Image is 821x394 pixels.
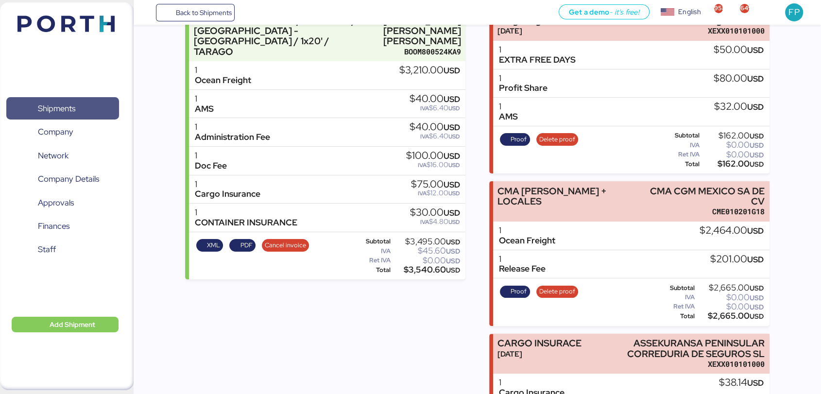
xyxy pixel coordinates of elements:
span: USD [750,141,764,150]
div: Ocean Freight [499,236,555,246]
span: USD [747,254,764,265]
div: 1 [195,122,270,132]
span: USD [443,122,460,133]
div: Total [659,161,700,168]
div: Subtotal [659,285,695,291]
span: USD [445,247,460,256]
div: Profit Share [499,83,547,93]
div: IVA [355,248,391,255]
a: Back to Shipments [156,4,235,21]
span: USD [750,312,764,321]
span: USD [747,73,764,84]
div: BORGO - MARIANELLI / PO: 10007 / [GEOGRAPHIC_DATA] - [GEOGRAPHIC_DATA] / 1x20' / TARAGO [194,16,365,57]
span: USD [448,161,460,169]
div: $40.00 [409,94,460,104]
div: $0.00 [393,257,460,264]
div: $0.00 [697,303,764,310]
span: USD [445,257,460,265]
div: $40.00 [409,122,460,133]
span: FP [788,6,799,18]
div: 1 [195,94,214,104]
span: USD [750,151,764,159]
div: 1 [195,179,260,189]
div: AMS [499,112,518,122]
div: XEXX010101000 [689,26,765,36]
button: Proof [500,286,530,298]
span: USD [443,65,460,76]
button: PDF [229,239,256,252]
div: $45.60 [393,247,460,255]
a: Finances [6,215,119,238]
a: Company [6,121,119,143]
span: IVA [417,161,426,169]
span: USD [747,45,764,55]
span: USD [750,160,764,169]
span: USD [750,132,764,140]
span: Finances [38,219,69,233]
div: CMA CGM MEXICO SA DE CV [645,186,765,206]
div: $12.00 [410,189,460,197]
div: $80.00 [714,73,764,84]
div: $4.80 [410,218,460,225]
div: Total [659,313,695,320]
div: CARGO INSURACE [497,338,582,348]
div: $2,464.00 [700,225,764,236]
div: English [678,7,701,17]
span: USD [747,102,764,112]
div: ASSEKURANSA PENINSULAR CORREDURIA DE SEGUROS SL [604,338,765,359]
div: 1 [195,151,227,161]
button: Proof [500,133,530,146]
div: $50.00 [714,45,764,55]
span: Shipments [38,102,75,116]
div: Subtotal [355,238,391,245]
div: 1 [195,65,251,75]
span: USD [750,303,764,311]
button: Delete proof [536,133,579,146]
span: USD [448,189,460,197]
span: Delete proof [539,134,575,145]
span: USD [747,225,764,236]
div: Ret IVA [659,303,695,310]
button: Delete proof [536,286,579,298]
button: Menu [139,4,156,21]
div: CONTAINER INSURANCE [195,218,297,228]
div: DC Logistics Ltda [689,16,765,26]
div: $0.00 [701,151,764,158]
div: $2,665.00 [697,284,764,291]
div: $2,665.00 [697,312,764,320]
span: IVA [420,133,428,140]
div: 1 [499,102,518,112]
div: 1 [499,377,564,388]
span: Cancel invoice [265,240,306,251]
a: Staff [6,239,119,261]
span: USD [747,377,764,388]
div: $30.00 [410,207,460,218]
div: Release Fee [499,264,546,274]
span: Delete proof [539,286,575,297]
div: 1 [499,225,555,236]
div: [DATE] [497,26,561,36]
div: $3,540.60 [393,266,460,274]
div: EXTRA FREE DAYS [499,55,576,65]
div: $6.40 [409,133,460,140]
span: USD [443,179,460,190]
button: Add Shipment [12,317,119,332]
span: Add Shipment [50,319,95,330]
span: Company [38,125,73,139]
div: Cargo Insurance [195,189,260,199]
span: IVA [420,104,428,112]
div: Ret IVA [659,151,700,158]
span: Back to Shipments [175,7,231,18]
div: $6.40 [409,104,460,112]
div: Cargos agente [497,16,561,26]
div: $38.14 [719,377,764,388]
span: USD [750,293,764,302]
div: 1 [499,73,547,84]
a: Network [6,144,119,167]
div: $3,495.00 [393,238,460,245]
span: Approvals [38,196,74,210]
span: Proof [511,286,527,297]
div: 1 [499,254,546,264]
div: $0.00 [697,294,764,301]
div: $3,210.00 [399,65,460,76]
